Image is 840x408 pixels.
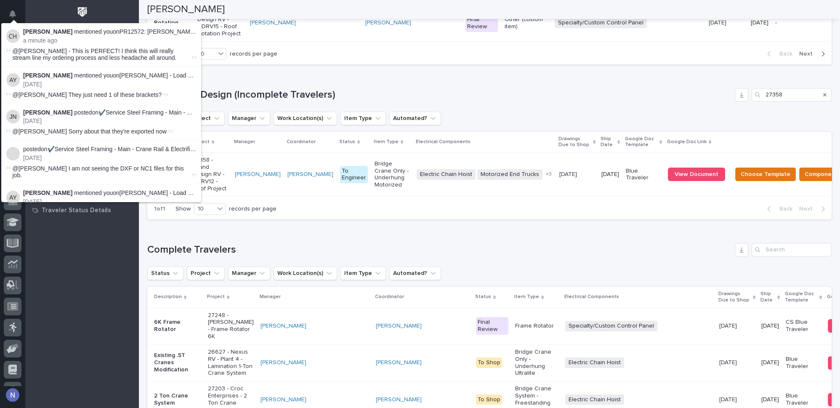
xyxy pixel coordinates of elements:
p: Coordinator [287,137,316,147]
span: Motorized End Trucks [477,169,542,180]
a: [PERSON_NAME] [235,171,281,178]
p: Other (custom item) [505,16,548,30]
p: mentioned you on : [23,189,196,197]
div: Search [752,243,832,256]
div: Search [752,88,832,101]
button: Back [760,50,796,58]
p: - [775,19,811,27]
a: View Document [668,168,725,181]
p: Bridge Crane Only - Underhung Ultralite [515,349,558,377]
p: mentioned you on : [23,72,196,79]
button: Manager [228,267,270,280]
p: [DATE] [719,357,739,366]
p: Coordinator [375,292,404,301]
p: posted on : [23,146,196,153]
span: Electric Chain Hoist [565,395,624,405]
a: [PERSON_NAME] [376,359,422,366]
p: Blue Traveler [626,168,661,182]
a: [PERSON_NAME] [250,19,296,27]
a: [PERSON_NAME] [376,396,422,403]
p: [DATE] [23,117,196,125]
button: Back [760,205,796,213]
p: Electrical Components [416,137,471,147]
p: 27191 - Grand Design RV - GDRV15 - Roof Rotation Project [197,9,243,37]
div: Notifications [11,10,21,24]
button: Notifications [4,5,21,23]
p: Project [207,292,225,301]
p: Manager [234,137,255,147]
img: Josh Nakasone [6,110,20,123]
div: Final Review [476,317,508,335]
span: View Document [675,171,718,177]
p: 26627 - Nexus RV - Plant 4 - Lamination 1-Ton Crane System [208,349,254,377]
span: @[PERSON_NAME] - This is PERFECT! I think this will really stream line my ordering process and le... [13,48,177,61]
button: Choose Template [735,168,796,181]
div: To Shop [476,357,502,368]
img: Workspace Logo [74,4,90,20]
span: Back [774,50,792,58]
span: Specialty/Custom Control Panel [565,321,657,331]
p: Google Doc Link [667,137,707,147]
p: Drawings Due to Shop [718,289,751,305]
p: 27248 - [PERSON_NAME] - Frame Rotator 6K [208,312,254,340]
p: Description [154,292,182,301]
span: @[PERSON_NAME] I am not seeing the DXF or NC1 files for this job. [13,165,184,179]
img: Adam Yutzy [6,73,20,87]
strong: [PERSON_NAME] [23,28,72,35]
p: Status [475,292,491,301]
p: Drawings Due to Shop [558,134,591,150]
a: [PERSON_NAME] [261,359,306,366]
p: records per page [230,51,277,58]
p: Google Doc Template [625,134,657,150]
p: Traveler Status Details [42,207,111,214]
button: Work Location(s) [274,112,337,125]
p: CS Blue Traveler [786,319,821,333]
h1: Complete Travelers [147,244,731,256]
span: Back [774,205,792,213]
div: To Shop [476,395,502,405]
div: 10 [194,205,215,213]
p: [DATE] [719,395,739,403]
p: Existing .5T Cranes Modification [154,352,201,373]
p: Blue Traveler [786,356,821,370]
span: Next [799,205,818,213]
p: Ship Date [760,289,775,305]
h2: [PERSON_NAME] [147,3,225,16]
a: [PERSON_NAME] [261,396,306,403]
p: records per page [229,205,276,213]
button: Manager [228,112,270,125]
a: [PERSON_NAME] [261,323,306,330]
p: Item Type [374,137,399,147]
p: Show [175,205,191,213]
button: Project [187,267,225,280]
a: [PERSON_NAME] - Load Halo Bracket [120,189,222,196]
button: Next [796,50,832,58]
p: Frame Rotator [515,323,558,330]
img: Adam Yutzy [6,191,20,204]
span: @[PERSON_NAME] Sorry about that they're exported now [13,128,167,135]
button: Work Location(s) [274,267,337,280]
strong: [PERSON_NAME] [23,109,72,116]
p: [DATE] [761,359,779,366]
a: [PERSON_NAME] [287,171,333,178]
h1: Inception + Design (Incomplete Travelers) [147,89,731,101]
p: Electrical Components [564,292,619,301]
p: Bridge Crane Only - Underhung Motorized [375,160,410,189]
p: a minute ago [23,37,196,44]
button: Next [796,205,832,213]
p: [DATE] [23,155,196,162]
span: Choose Template [741,169,790,179]
a: Traveler Status Details [25,204,139,216]
p: [DATE] [761,396,779,403]
button: Status [147,267,183,280]
span: + 3 [546,172,552,177]
button: Item Type [340,112,386,125]
p: [DATE] [23,81,196,88]
button: Item Type [340,267,386,280]
a: [PERSON_NAME] [365,19,411,27]
span: Specialty/Custom Control Panel [555,18,647,28]
button: Project [187,112,225,125]
button: Automated? [389,267,441,280]
a: [PERSON_NAME] [376,323,422,330]
span: Electric Chain Hoist [417,169,476,180]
